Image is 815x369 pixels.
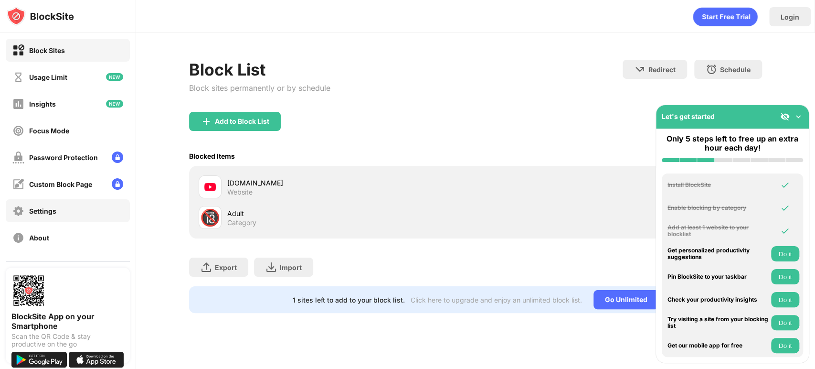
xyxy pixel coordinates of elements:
div: Insights [29,100,56,108]
img: customize-block-page-off.svg [12,178,24,190]
img: password-protection-off.svg [12,152,24,163]
div: Adult [227,208,476,218]
div: Custom Block Page [29,180,92,188]
div: 🔞 [200,208,220,228]
div: Import [280,263,302,271]
img: about-off.svg [12,232,24,244]
img: get-it-on-google-play.svg [11,352,67,368]
div: About [29,234,49,242]
div: Redirect [648,65,676,74]
div: Get personalized productivity suggestions [667,247,769,261]
img: download-on-the-app-store.svg [69,352,124,368]
div: Password Protection [29,153,98,162]
img: settings-off.svg [12,205,24,217]
div: BlockSite App on your Smartphone [11,312,124,331]
button: Do it [771,246,799,261]
div: Try visiting a site from your blocking list [667,316,769,330]
div: Get our mobile app for free [667,342,769,349]
div: Block sites permanently or by schedule [189,83,330,93]
img: logo-blocksite.svg [7,7,74,26]
button: Do it [771,315,799,330]
img: omni-check.svg [780,203,790,213]
img: lock-menu.svg [112,152,123,163]
img: focus-off.svg [12,125,24,137]
img: eye-not-visible.svg [780,112,790,121]
div: Enable blocking by category [667,205,769,211]
div: Go Unlimited [593,290,659,309]
div: Schedule [720,65,751,74]
img: new-icon.svg [106,100,123,108]
img: omni-check.svg [780,226,790,236]
div: Block List [189,60,330,79]
div: Only 5 steps left to free up an extra hour each day! [662,134,803,152]
div: Login [781,13,799,21]
img: insights-off.svg [12,98,24,110]
img: time-usage-off.svg [12,71,24,83]
img: omni-check.svg [780,180,790,190]
div: Website [227,188,253,196]
div: Focus Mode [29,127,69,135]
div: Let's get started [662,112,715,120]
div: Settings [29,207,56,215]
button: Do it [771,269,799,284]
div: Add at least 1 website to your blocklist [667,224,769,238]
img: block-on.svg [12,44,24,56]
div: 1 sites left to add to your block list. [293,296,405,304]
div: Blocked Items [189,152,235,160]
img: lock-menu.svg [112,178,123,190]
div: Usage Limit [29,73,67,81]
div: Pin BlockSite to your taskbar [667,273,769,280]
button: Do it [771,292,799,307]
img: omni-setup-toggle.svg [794,112,803,121]
div: Category [227,218,256,227]
button: Do it [771,338,799,353]
div: Check your productivity insights [667,296,769,303]
img: options-page-qr-code.png [11,273,46,308]
img: new-icon.svg [106,73,123,81]
div: Install BlockSite [667,182,769,188]
img: favicons [204,181,216,193]
div: Block Sites [29,46,65,54]
div: [DOMAIN_NAME] [227,178,476,188]
div: Add to Block List [215,118,269,125]
div: Click here to upgrade and enjoy an unlimited block list. [411,296,582,304]
div: animation [693,7,758,26]
div: Scan the QR Code & stay productive on the go [11,333,124,348]
div: Export [215,263,237,271]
